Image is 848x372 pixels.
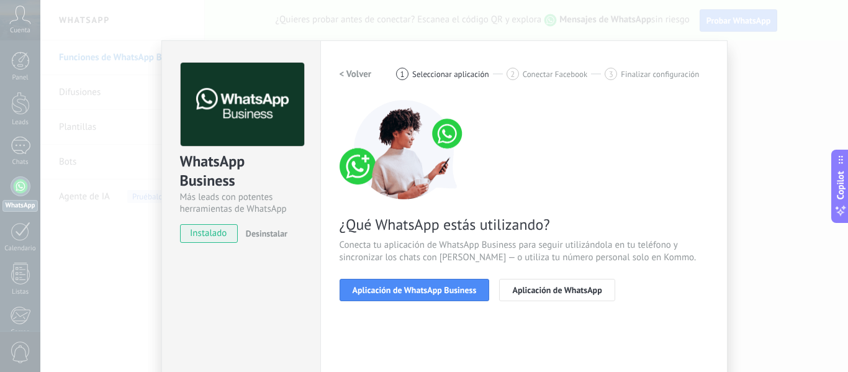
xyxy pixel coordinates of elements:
span: Aplicación de WhatsApp Business [353,286,477,294]
button: < Volver [340,63,372,85]
img: connect number [340,100,470,199]
span: Conectar Facebook [523,70,588,79]
span: Desinstalar [246,228,287,239]
span: 3 [609,69,613,79]
span: 2 [510,69,515,79]
button: Desinstalar [241,224,287,243]
span: ¿Qué WhatsApp estás utilizando? [340,215,708,234]
button: Aplicación de WhatsApp [499,279,615,301]
div: WhatsApp Business [180,152,302,191]
span: 1 [400,69,405,79]
button: Aplicación de WhatsApp Business [340,279,490,301]
span: Copilot [834,171,847,199]
span: instalado [181,224,237,243]
span: Aplicación de WhatsApp [512,286,602,294]
span: Finalizar configuración [621,70,699,79]
img: logo_main.png [181,63,304,147]
div: Más leads con potentes herramientas de WhatsApp [180,191,302,215]
span: Seleccionar aplicación [412,70,489,79]
h2: < Volver [340,68,372,80]
span: Conecta tu aplicación de WhatsApp Business para seguir utilizándola en tu teléfono y sincronizar ... [340,239,708,264]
